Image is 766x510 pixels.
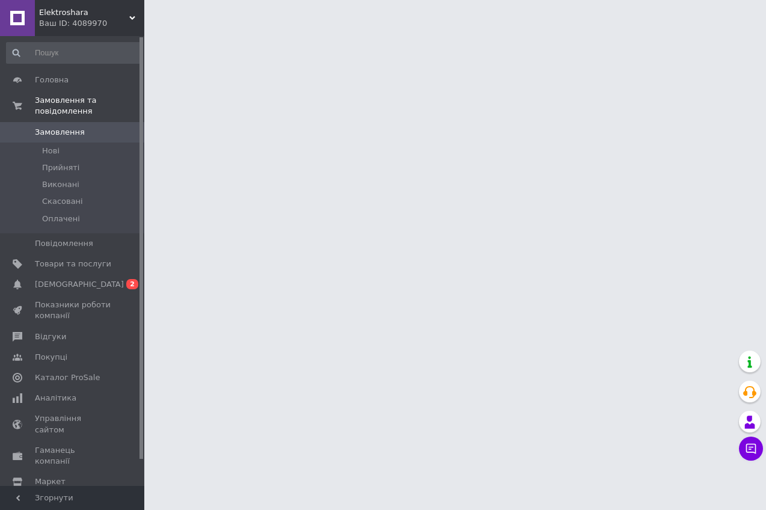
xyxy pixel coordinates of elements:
span: [DEMOGRAPHIC_DATA] [35,279,124,290]
span: 2 [126,279,138,289]
span: Відгуки [35,331,66,342]
span: Управління сайтом [35,413,111,435]
span: Прийняті [42,162,79,173]
span: Скасовані [42,196,83,207]
span: Покупці [35,352,67,363]
input: Пошук [6,42,142,64]
span: Замовлення [35,127,85,138]
span: Товари та послуги [35,259,111,269]
span: Каталог ProSale [35,372,100,383]
span: Нові [42,146,60,156]
span: Elektroshara [39,7,129,18]
span: Оплачені [42,214,80,224]
span: Замовлення та повідомлення [35,95,144,117]
div: Ваш ID: 4089970 [39,18,144,29]
span: Виконані [42,179,79,190]
span: Головна [35,75,69,85]
button: Чат з покупцем [739,437,763,461]
span: Маркет [35,476,66,487]
span: Повідомлення [35,238,93,249]
span: Гаманець компанії [35,445,111,467]
span: Аналітика [35,393,76,404]
span: Показники роботи компанії [35,300,111,321]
